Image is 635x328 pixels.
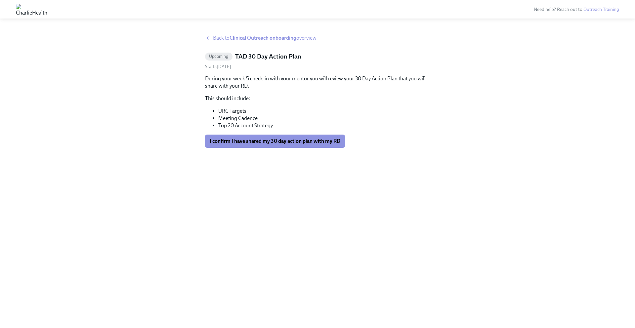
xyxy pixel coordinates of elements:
[218,107,430,115] li: URC Targets
[218,115,430,122] li: Meeting Cadence
[230,35,296,41] strong: Clinical Outreach onboarding
[205,75,430,90] p: During your week 5 check-in with your mentor you will review your 30 Day Action Plan that you wil...
[534,7,619,12] span: Need help? Reach out to
[205,34,430,42] a: Back toClinical Outreach onboardingoverview
[205,64,231,69] span: Starts [DATE]
[583,7,619,12] a: Outreach Training
[16,4,47,15] img: CharlieHealth
[213,34,317,42] span: Back to overview
[218,122,430,129] li: Top 20 Account Strategy
[235,52,301,61] h5: TAD 30 Day Action Plan
[205,135,345,148] button: I confirm I have shared my 30 day action plan with my RD
[205,95,430,102] p: This should include:
[205,54,233,59] span: Upcoming
[210,138,340,144] span: I confirm I have shared my 30 day action plan with my RD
